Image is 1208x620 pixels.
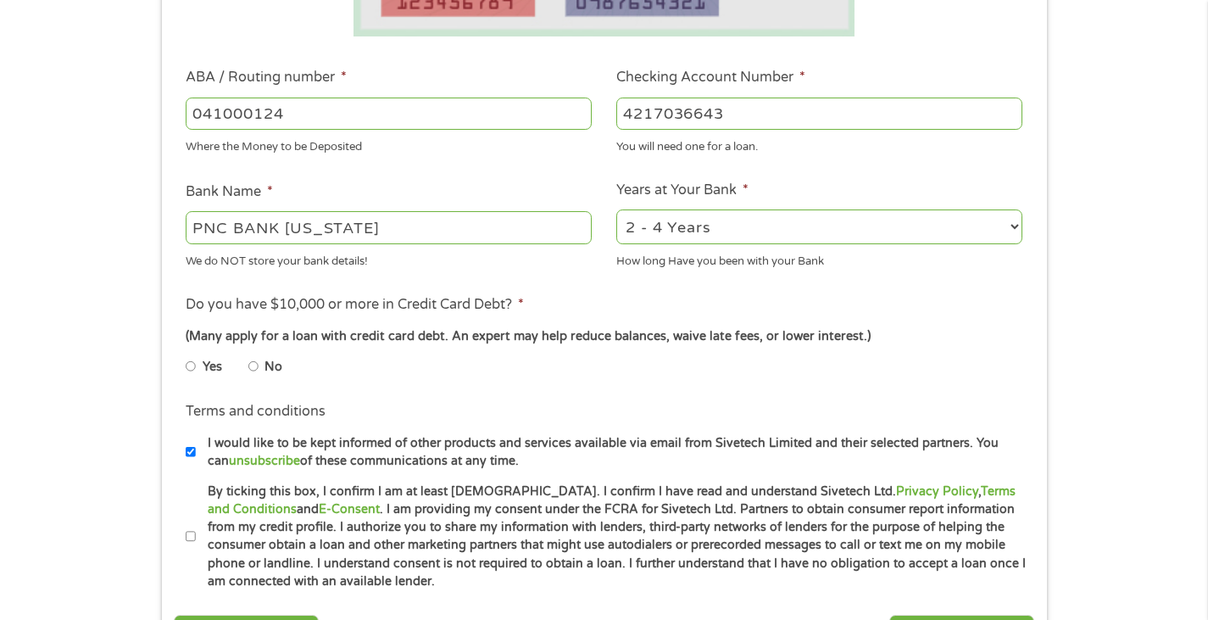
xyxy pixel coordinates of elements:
label: By ticking this box, I confirm I am at least [DEMOGRAPHIC_DATA]. I confirm I have read and unders... [196,483,1027,591]
a: Privacy Policy [896,484,978,499]
label: Do you have $10,000 or more in Credit Card Debt? [186,296,524,314]
div: (Many apply for a loan with credit card debt. An expert may help reduce balances, waive late fees... [186,327,1022,346]
label: No [264,358,282,377]
div: You will need one for a loan. [616,133,1022,156]
div: How long Have you been with your Bank [616,247,1022,270]
label: ABA / Routing number [186,69,347,87]
label: Yes [203,358,222,377]
input: 263177916 [186,98,592,130]
a: Terms and Conditions [208,484,1016,517]
a: unsubscribe [229,454,300,468]
input: 345634636 [616,98,1022,130]
label: Checking Account Number [616,69,805,87]
a: E-Consent [319,502,380,517]
label: Years at Your Bank [616,182,749,199]
div: We do NOT store your bank details! [186,247,592,270]
label: Bank Name [186,183,273,201]
label: Terms and conditions [186,403,326,421]
label: I would like to be kept informed of other products and services available via email from Sivetech... [196,434,1027,471]
div: Where the Money to be Deposited [186,133,592,156]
